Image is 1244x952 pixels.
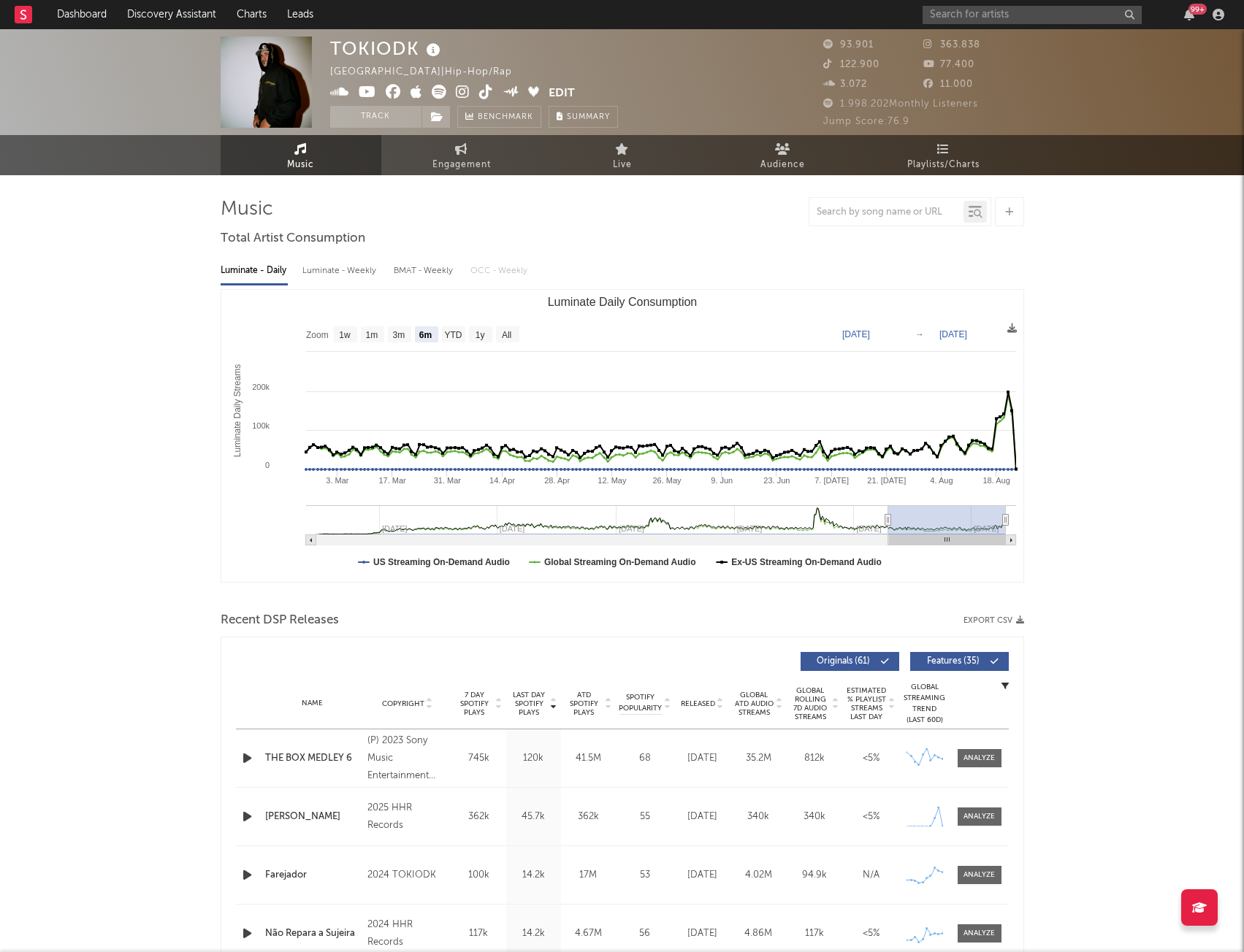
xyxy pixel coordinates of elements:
div: Luminate - Weekly [302,258,379,283]
div: [DATE] [678,926,727,941]
text: Luminate Daily Consumption [547,296,697,308]
span: Playlists/Charts [907,156,980,174]
text: Ex-US Streaming On-Demand Audio [731,557,882,567]
span: Audience [760,156,805,174]
div: 14.2k [510,926,557,941]
div: 17M [565,868,612,883]
span: 77.400 [923,60,974,69]
span: Recent DSP Releases [221,612,339,629]
span: Features ( 35 ) [920,657,987,666]
text: 4. Aug [930,476,953,485]
div: 362k [565,810,612,824]
div: BMAT - Weekly [394,258,456,283]
text: 200k [252,383,270,391]
span: Jump Score: 76.9 [823,117,909,126]
div: <5% [847,926,896,941]
a: Audience [703,135,863,175]
a: Live [542,135,703,175]
text: Global Streaming On-Demand Audio [543,557,695,567]
span: 3.072 [823,80,867,89]
span: 11.000 [923,80,973,89]
text: → [915,329,924,339]
text: 1m [365,330,378,340]
div: (P) 2023 Sony Music Entertainment Brasil ltda. sob licença exclusiva de THE BOX Empreendimentos D... [367,732,447,785]
div: Luminate - Daily [221,258,288,283]
div: TOKIODK [330,37,444,61]
a: Benchmark [457,106,541,128]
div: 2025 HHR Records [367,799,447,834]
text: Zoom [306,330,329,340]
div: [DATE] [678,868,727,883]
text: Luminate Daily Streams [232,364,243,457]
div: 41.5M [565,751,612,766]
div: <5% [847,751,896,766]
div: 68 [619,751,671,766]
div: Global Streaming Trend (Last 60D) [903,682,947,726]
text: 31. Mar [433,476,461,485]
div: 4.67M [565,926,612,941]
div: [DATE] [678,810,727,824]
text: 21. [DATE] [867,476,906,485]
text: YTD [444,330,462,340]
div: 4.86M [734,926,783,941]
text: 6m [419,330,431,340]
text: US Streaming On-Demand Audio [373,557,510,567]
text: 14. Apr [489,476,515,485]
div: <5% [847,810,896,824]
span: Estimated % Playlist Streams Last Day [847,686,887,721]
div: 745k [455,751,503,766]
div: 117k [790,926,839,941]
span: Last Day Spotify Plays [510,691,549,717]
div: 812k [790,751,839,766]
div: 35.2M [734,751,783,766]
span: 363.838 [923,40,980,50]
text: 0 [264,461,269,469]
div: 362k [455,810,503,824]
span: Live [613,156,632,174]
span: 7 Day Spotify Plays [455,691,494,717]
text: 7. [DATE] [814,476,849,485]
div: 53 [619,868,671,883]
span: Released [681,699,715,708]
span: 1.998.202 Monthly Listeners [823,99,978,109]
text: 3m [392,330,405,340]
button: 99+ [1184,9,1194,20]
span: Total Artist Consumption [221,230,365,247]
button: Track [330,106,421,128]
span: 122.900 [823,60,879,69]
div: 56 [619,926,671,941]
a: THE BOX MEDLEY 6 [265,751,361,766]
span: Spotify Popularity [619,692,662,714]
text: 28. Apr [544,476,570,485]
div: 55 [619,810,671,824]
svg: Luminate Daily Consumption [221,290,1023,582]
text: [DATE] [842,329,870,339]
div: N/A [847,868,896,883]
div: 4.02M [734,868,783,883]
text: [DATE] [939,329,967,339]
div: 99 + [1188,4,1207,15]
a: Não Repara a Sujeira [265,926,361,941]
button: Originals(61) [801,652,899,671]
a: Music [221,135,381,175]
a: Farejador [265,868,361,883]
div: 94.9k [790,868,839,883]
a: [PERSON_NAME] [265,810,361,824]
span: Benchmark [478,109,533,126]
text: All [501,330,511,340]
text: 1y [475,330,484,340]
span: Originals ( 61 ) [810,657,877,666]
a: Engagement [381,135,542,175]
button: Features(35) [910,652,1009,671]
text: 9. Jun [711,476,733,485]
text: 26. May [652,476,682,485]
input: Search for artists [923,6,1142,24]
span: Music [287,156,314,174]
span: Copyright [382,699,424,708]
text: 17. Mar [378,476,406,485]
text: 18. Aug [982,476,1010,485]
